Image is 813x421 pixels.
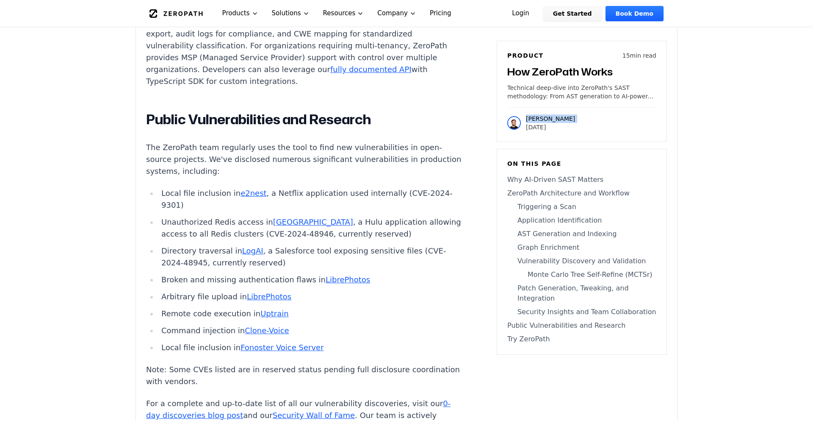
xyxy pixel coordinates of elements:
p: The ZeroPath team regularly uses the tool to find new vulnerabilities in open-source projects. We... [146,142,461,177]
a: Application Identification [507,215,656,226]
li: Command injection in [158,325,461,337]
a: Public Vulnerabilities and Research [507,321,656,331]
a: Vulnerability Discovery and Validation [507,256,656,266]
a: LibrePhotos [247,292,291,301]
li: Unauthorized Redis access in , a Hulu application allowing access to all Redis clusters (CVE-2024... [158,216,461,240]
a: AST Generation and Indexing [507,229,656,239]
img: Raphael Karger [507,116,521,130]
h6: On this page [507,159,656,168]
a: LibrePhotos [326,275,370,284]
li: Arbitrary file upload in [158,291,461,303]
li: Directory traversal in , a Salesforce tool exposing sensitive files (CVE-2024-48945, currently re... [158,245,461,269]
a: Clone-Voice [245,326,289,335]
a: [GEOGRAPHIC_DATA] [273,217,353,226]
a: fully documented API [330,65,412,74]
p: 15 min read [622,51,656,60]
a: Book Demo [606,6,664,21]
a: Triggering a Scan [507,202,656,212]
a: Security Insights and Team Collaboration [507,307,656,317]
a: Login [502,6,539,21]
p: [PERSON_NAME] [526,114,575,123]
a: Monte Carlo Tree Self-Refine (MCTSr) [507,270,656,280]
a: Graph Enrichment [507,243,656,253]
h2: Public Vulnerabilities and Research [146,111,461,128]
li: Local file inclusion in , a Netflix application used internally (CVE-2024-9301) [158,187,461,211]
p: Technical deep-dive into ZeroPath's SAST methodology: From AST generation to AI-powered vulnerabi... [507,84,656,100]
p: [DATE] [526,123,575,131]
a: LogAI [242,246,263,255]
h3: How ZeroPath Works [507,65,656,78]
li: Broken and missing authentication flaws in [158,274,461,286]
a: Try ZeroPath [507,334,656,344]
p: Additional capabilities include SBOM (Software Bill of Materials) generation and export, audit lo... [146,16,461,87]
li: Remote code execution in [158,308,461,320]
h6: Product [507,51,544,60]
li: Local file inclusion in [158,342,461,354]
a: Fonoster Voice Server [241,343,324,352]
a: Why AI-Driven SAST Matters [507,175,656,185]
a: Uptrain [260,309,289,318]
a: Security Wall of Fame [273,411,355,420]
a: ZeroPath Architecture and Workflow [507,188,656,198]
a: Get Started [543,6,602,21]
a: Patch Generation, Tweaking, and Integration [507,283,656,304]
a: e2nest [241,189,266,198]
p: Note: Some CVEs listed are in reserved status pending full disclosure coordination with vendors. [146,364,461,388]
